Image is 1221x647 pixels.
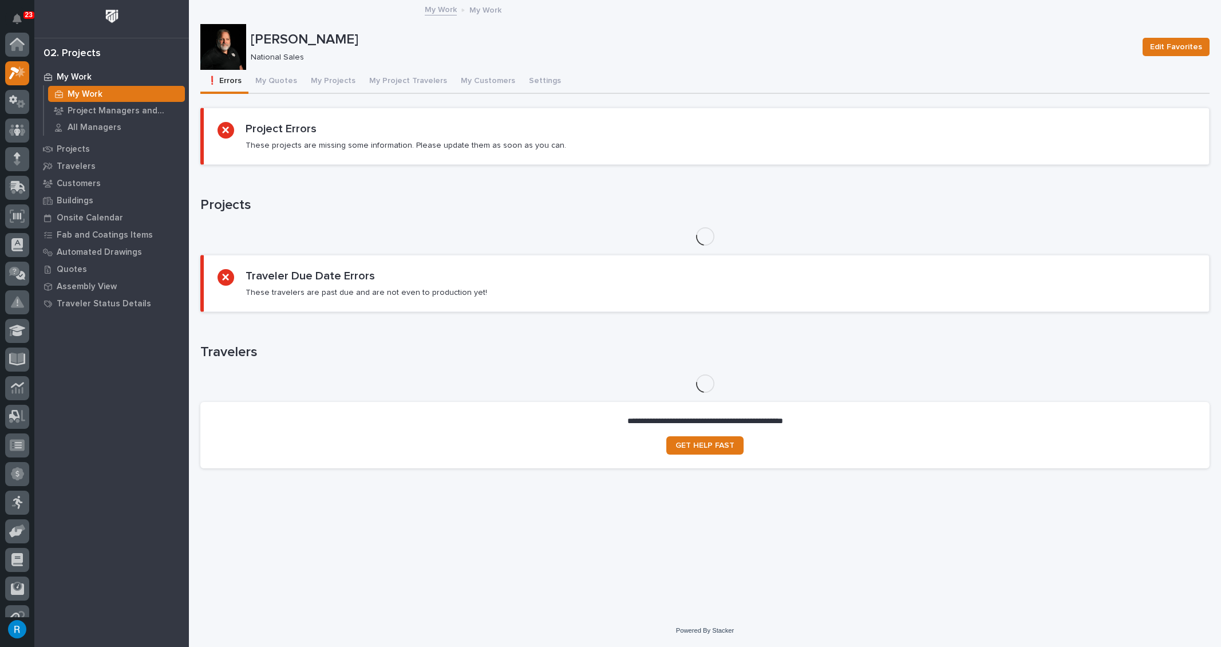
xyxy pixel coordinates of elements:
p: Fab and Coatings Items [57,230,153,240]
a: Buildings [34,192,189,209]
p: All Managers [68,123,121,133]
button: ❗ Errors [200,70,248,94]
p: These projects are missing some information. Please update them as soon as you can. [246,140,566,151]
p: Project Managers and Engineers [68,106,180,116]
div: 02. Projects [44,48,101,60]
a: Onsite Calendar [34,209,189,226]
p: Quotes [57,265,87,275]
a: Project Managers and Engineers [44,102,189,119]
button: My Project Travelers [362,70,454,94]
img: Workspace Logo [101,6,123,27]
span: GET HELP FAST [675,441,734,449]
p: Travelers [57,161,96,172]
button: Settings [522,70,568,94]
p: National Sales [251,53,1129,62]
p: Customers [57,179,101,189]
a: Assembly View [34,278,189,295]
p: My Work [68,89,102,100]
p: My Work [469,3,501,15]
p: Buildings [57,196,93,206]
a: All Managers [44,119,189,135]
h1: Travelers [200,344,1210,361]
p: [PERSON_NAME] [251,31,1133,48]
a: Traveler Status Details [34,295,189,312]
p: 23 [25,11,33,19]
p: Automated Drawings [57,247,142,258]
h1: Projects [200,197,1210,214]
span: Edit Favorites [1150,40,1202,54]
button: users-avatar [5,617,29,641]
h2: Traveler Due Date Errors [246,269,375,283]
p: Assembly View [57,282,117,292]
p: Onsite Calendar [57,213,123,223]
a: My Work [425,2,457,15]
a: My Work [34,68,189,85]
button: Notifications [5,7,29,31]
a: Customers [34,175,189,192]
button: My Projects [304,70,362,94]
p: These travelers are past due and are not even to production yet! [246,287,487,298]
a: Projects [34,140,189,157]
a: GET HELP FAST [666,436,744,455]
p: Traveler Status Details [57,299,151,309]
a: Fab and Coatings Items [34,226,189,243]
a: Automated Drawings [34,243,189,261]
button: Edit Favorites [1143,38,1210,56]
p: My Work [57,72,92,82]
a: My Work [44,86,189,102]
button: My Customers [454,70,522,94]
p: Projects [57,144,90,155]
h2: Project Errors [246,122,317,136]
a: Powered By Stacker [676,627,734,634]
a: Quotes [34,261,189,278]
div: Notifications23 [14,14,29,32]
button: My Quotes [248,70,304,94]
a: Travelers [34,157,189,175]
